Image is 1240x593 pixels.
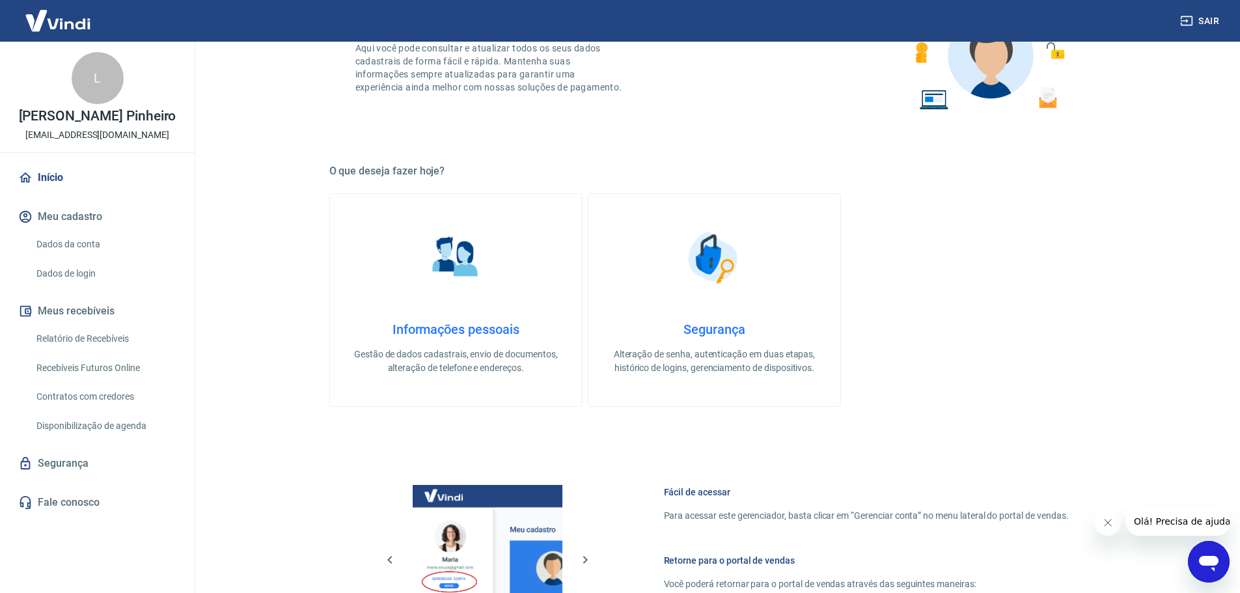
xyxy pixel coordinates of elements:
p: Para acessar este gerenciador, basta clicar em “Gerenciar conta” no menu lateral do portal de ven... [664,509,1069,523]
p: Alteração de senha, autenticação em duas etapas, histórico de logins, gerenciamento de dispositivos. [609,348,820,375]
img: Segurança [682,225,747,290]
a: Disponibilização de agenda [31,413,179,439]
a: Dados de login [31,260,179,287]
h4: Segurança [609,322,820,337]
p: Aqui você pode consultar e atualizar todos os seus dados cadastrais de forma fácil e rápida. Mant... [355,42,625,94]
h4: Informações pessoais [351,322,561,337]
button: Sair [1178,9,1224,33]
a: Recebíveis Futuros Online [31,355,179,381]
button: Meu cadastro [16,202,179,231]
span: Olá! Precisa de ajuda? [8,9,109,20]
iframe: Fechar mensagem [1095,510,1121,536]
a: Dados da conta [31,231,179,258]
p: [PERSON_NAME] Pinheiro [19,109,176,123]
a: Início [16,163,179,192]
p: Gestão de dados cadastrais, envio de documentos, alteração de telefone e endereços. [351,348,561,375]
img: Informações pessoais [423,225,488,290]
a: Contratos com credores [31,383,179,410]
p: [EMAIL_ADDRESS][DOMAIN_NAME] [25,128,169,142]
h6: Fácil de acessar [664,486,1069,499]
a: Fale conosco [16,488,179,517]
a: Informações pessoaisInformações pessoaisGestão de dados cadastrais, envio de documentos, alteraçã... [329,193,583,407]
a: Segurança [16,449,179,478]
iframe: Botão para abrir a janela de mensagens [1188,541,1230,583]
p: Você poderá retornar para o portal de vendas através das seguintes maneiras: [664,577,1069,591]
iframe: Mensagem da empresa [1126,507,1230,536]
img: Vindi [16,1,100,40]
h5: O que deseja fazer hoje? [329,165,1100,178]
button: Meus recebíveis [16,297,179,325]
div: L [72,52,124,104]
a: Relatório de Recebíveis [31,325,179,352]
a: SegurançaSegurançaAlteração de senha, autenticação em duas etapas, histórico de logins, gerenciam... [588,193,841,407]
h6: Retorne para o portal de vendas [664,554,1069,567]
